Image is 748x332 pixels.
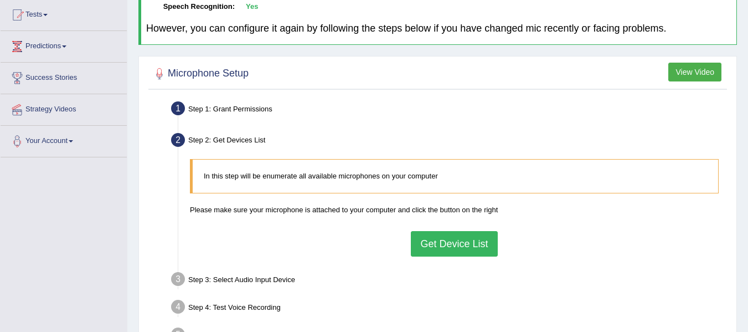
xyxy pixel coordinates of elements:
h2: Microphone Setup [151,65,249,82]
h4: However, you can configure it again by following the steps below if you have changed mic recently... [146,23,731,34]
a: Success Stories [1,63,127,90]
button: View Video [668,63,721,81]
dt: Speech Recognition: [146,2,235,12]
blockquote: In this step will be enumerate all available microphones on your computer [190,159,719,193]
b: Yes [246,2,258,11]
div: Step 4: Test Voice Recording [166,297,731,321]
p: Please make sure your microphone is attached to your computer and click the button on the right [190,205,719,215]
a: Strategy Videos [1,94,127,122]
button: Get Device List [411,231,497,257]
a: Your Account [1,126,127,154]
div: Step 3: Select Audio Input Device [166,269,731,293]
a: Predictions [1,31,127,59]
div: Step 2: Get Devices List [166,130,731,154]
div: Step 1: Grant Permissions [166,98,731,122]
